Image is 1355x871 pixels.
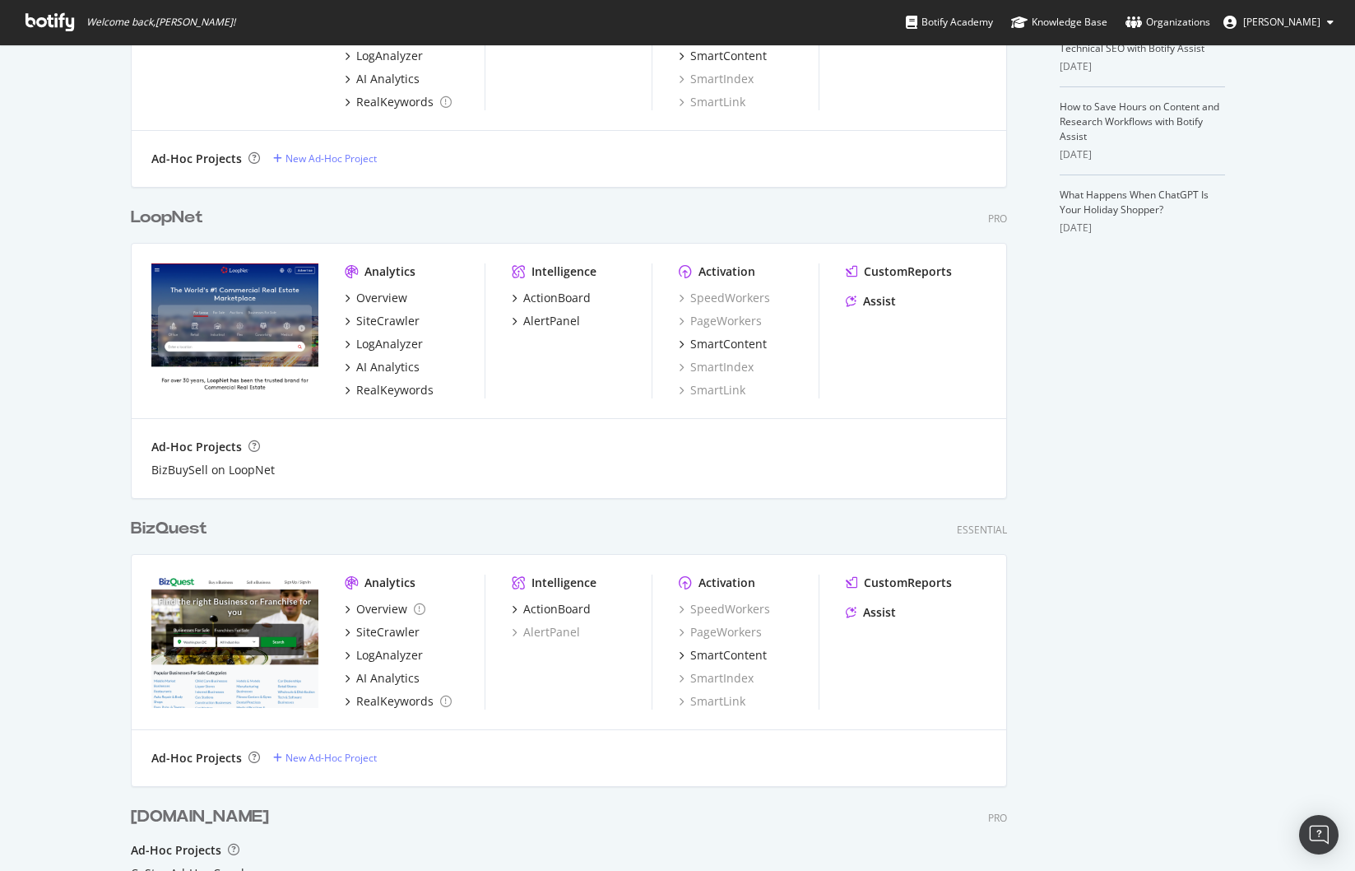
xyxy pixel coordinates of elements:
div: New Ad-Hoc Project [285,751,377,765]
a: LoopNet [131,206,210,230]
div: Organizations [1125,14,1210,30]
div: Ad-Hoc Projects [151,151,242,167]
a: PageWorkers [679,313,762,329]
a: SmartContent [679,647,767,664]
div: CustomReports [864,575,952,591]
a: SpeedWorkers [679,601,770,617]
a: What Happens When ChatGPT Is Your Holiday Shopper? [1060,188,1209,217]
div: BizQuest [131,517,207,541]
a: LogAnalyzer [345,647,423,664]
div: AI Analytics [356,359,420,375]
a: SiteCrawler [345,624,420,640]
div: SiteCrawler [356,313,420,329]
a: ActionBoard [512,290,591,306]
div: CustomReports [864,263,952,280]
div: Knowledge Base [1011,14,1107,30]
div: AI Analytics [356,71,420,87]
div: LogAnalyzer [356,336,423,352]
a: LogAnalyzer [345,48,423,64]
div: Assist [863,293,896,310]
a: ActionBoard [512,601,591,617]
div: ActionBoard [523,601,591,617]
a: Overview [345,290,407,306]
div: SiteCrawler [356,624,420,640]
div: Botify Academy [906,14,993,30]
div: LogAnalyzer [356,647,423,664]
div: Ad-Hoc Projects [131,842,221,859]
div: [DATE] [1060,147,1225,162]
div: Analytics [364,263,415,280]
a: PageWorkers [679,624,762,640]
a: AI Analytics [345,71,420,87]
div: PRO [988,811,1007,825]
div: LogAnalyzer [356,48,423,64]
div: Activation [698,575,755,591]
a: BizBuySell on LoopNet [151,462,275,478]
div: Intelligence [531,575,596,591]
div: Essential [957,523,1007,537]
div: New Ad-Hoc Project [285,151,377,165]
div: LoopNet [131,206,203,230]
a: SmartIndex [679,359,754,375]
a: SmartLink [679,693,745,710]
a: BizQuest [131,517,214,541]
span: Tomek Pilch [1243,15,1320,29]
a: SmartLink [679,382,745,398]
a: CustomReports [846,575,952,591]
a: SmartIndex [679,71,754,87]
div: Overview [356,290,407,306]
a: SmartIndex [679,670,754,687]
a: AlertPanel [512,624,580,640]
img: bizquest.com [151,575,318,708]
div: [DATE] [1060,59,1225,74]
div: [DATE] [1060,221,1225,235]
span: Welcome back, [PERSON_NAME] ! [86,16,235,29]
div: Ad-Hoc Projects [151,439,242,455]
div: Open Intercom Messenger [1299,815,1339,855]
div: AI Analytics [356,670,420,687]
div: SmartContent [690,647,767,664]
div: AlertPanel [523,313,580,329]
div: Ad-Hoc Projects [151,750,242,766]
a: AI Analytics [345,359,420,375]
a: AlertPanel [512,313,580,329]
div: ActionBoard [523,290,591,306]
img: loopnet.com [151,263,318,397]
div: [DOMAIN_NAME] [131,805,269,829]
a: How to Save Hours on Content and Research Workflows with Botify Assist [1060,100,1219,143]
div: SmartContent [690,336,767,352]
a: SmartLink [679,94,745,110]
div: RealKeywords [356,94,434,110]
a: RealKeywords [345,94,452,110]
a: CustomReports [846,263,952,280]
div: Overview [356,601,407,617]
a: AI Analytics [345,670,420,687]
a: SpeedWorkers [679,290,770,306]
div: Intelligence [531,263,596,280]
a: LogAnalyzer [345,336,423,352]
a: New Ad-Hoc Project [273,151,377,165]
a: SiteCrawler [345,313,420,329]
a: RealKeywords [345,693,452,710]
div: RealKeywords [356,382,434,398]
div: Pro [988,212,1007,226]
a: New Ad-Hoc Project [273,751,377,765]
a: SmartContent [679,336,767,352]
button: [PERSON_NAME] [1210,9,1347,35]
a: SmartContent [679,48,767,64]
a: Overview [345,601,425,617]
div: SmartContent [690,48,767,64]
div: RealKeywords [356,693,434,710]
a: Assist [846,604,896,621]
div: Activation [698,263,755,280]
